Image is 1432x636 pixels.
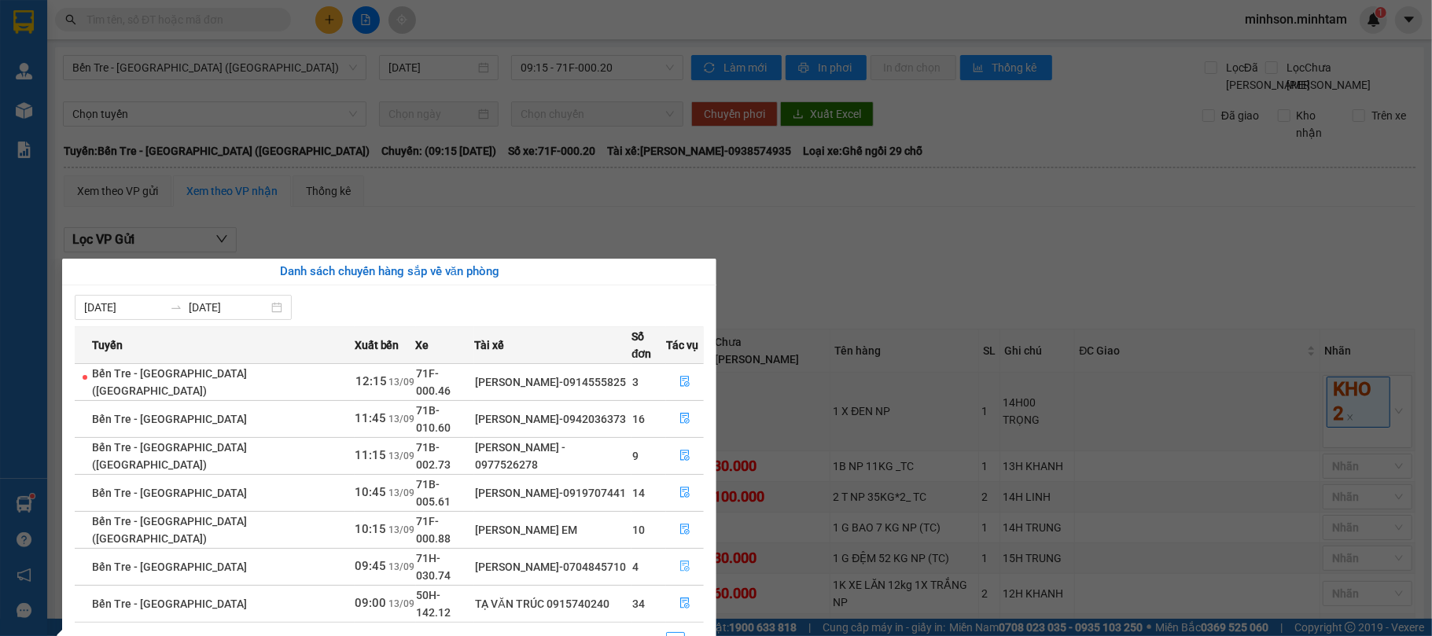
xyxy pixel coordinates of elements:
[632,450,639,462] span: 9
[679,413,690,425] span: file-done
[389,450,415,461] span: 13/09
[632,376,639,388] span: 3
[475,595,631,612] div: TẠ VĂN TRÚC 0915740240
[679,450,690,462] span: file-done
[389,524,415,535] span: 13/09
[631,328,665,362] span: Số đơn
[92,515,247,545] span: Bến Tre - [GEOGRAPHIC_DATA] ([GEOGRAPHIC_DATA])
[667,591,703,616] button: file-done
[632,524,645,536] span: 10
[417,515,451,545] span: 71F-000.88
[355,522,387,536] span: 10:15
[667,554,703,579] button: file-done
[389,598,415,609] span: 13/09
[75,263,704,281] div: Danh sách chuyến hàng sắp về văn phòng
[355,559,387,573] span: 09:45
[389,561,415,572] span: 13/09
[475,521,631,539] div: [PERSON_NAME] EM
[170,301,182,314] span: to
[475,558,631,575] div: [PERSON_NAME]-0704845710
[389,377,415,388] span: 13/09
[355,374,387,388] span: 12:15
[355,448,387,462] span: 11:15
[417,404,451,434] span: 71B-010.60
[189,299,268,316] input: Đến ngày
[84,299,164,316] input: Từ ngày
[417,589,451,619] span: 50H-142.12
[667,517,703,542] button: file-done
[666,336,698,354] span: Tác vụ
[679,597,690,610] span: file-done
[679,561,690,573] span: file-done
[92,441,247,471] span: Bến Tre - [GEOGRAPHIC_DATA] ([GEOGRAPHIC_DATA])
[355,336,399,354] span: Xuất bến
[632,413,645,425] span: 16
[92,367,247,397] span: Bến Tre - [GEOGRAPHIC_DATA] ([GEOGRAPHIC_DATA])
[92,487,247,499] span: Bến Tre - [GEOGRAPHIC_DATA]
[92,413,247,425] span: Bến Tre - [GEOGRAPHIC_DATA]
[475,484,631,502] div: [PERSON_NAME]-0919707441
[474,336,504,354] span: Tài xế
[389,487,415,498] span: 13/09
[355,596,387,610] span: 09:00
[92,336,123,354] span: Tuyến
[417,367,451,397] span: 71F-000.46
[92,597,247,610] span: Bến Tre - [GEOGRAPHIC_DATA]
[632,597,645,610] span: 34
[667,406,703,432] button: file-done
[475,373,631,391] div: [PERSON_NAME]-0914555825
[679,524,690,536] span: file-done
[475,439,631,473] div: [PERSON_NAME] - 0977526278
[417,441,451,471] span: 71B-002.73
[475,410,631,428] div: [PERSON_NAME]-0942036373
[667,369,703,395] button: file-done
[679,376,690,388] span: file-done
[667,480,703,505] button: file-done
[92,561,247,573] span: Bến Tre - [GEOGRAPHIC_DATA]
[632,561,639,573] span: 4
[417,478,451,508] span: 71B-005.61
[667,443,703,469] button: file-done
[416,336,429,354] span: Xe
[389,414,415,425] span: 13/09
[632,487,645,499] span: 14
[417,552,451,582] span: 71H-030.74
[355,411,387,425] span: 11:45
[170,301,182,314] span: swap-right
[355,485,387,499] span: 10:45
[679,487,690,499] span: file-done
